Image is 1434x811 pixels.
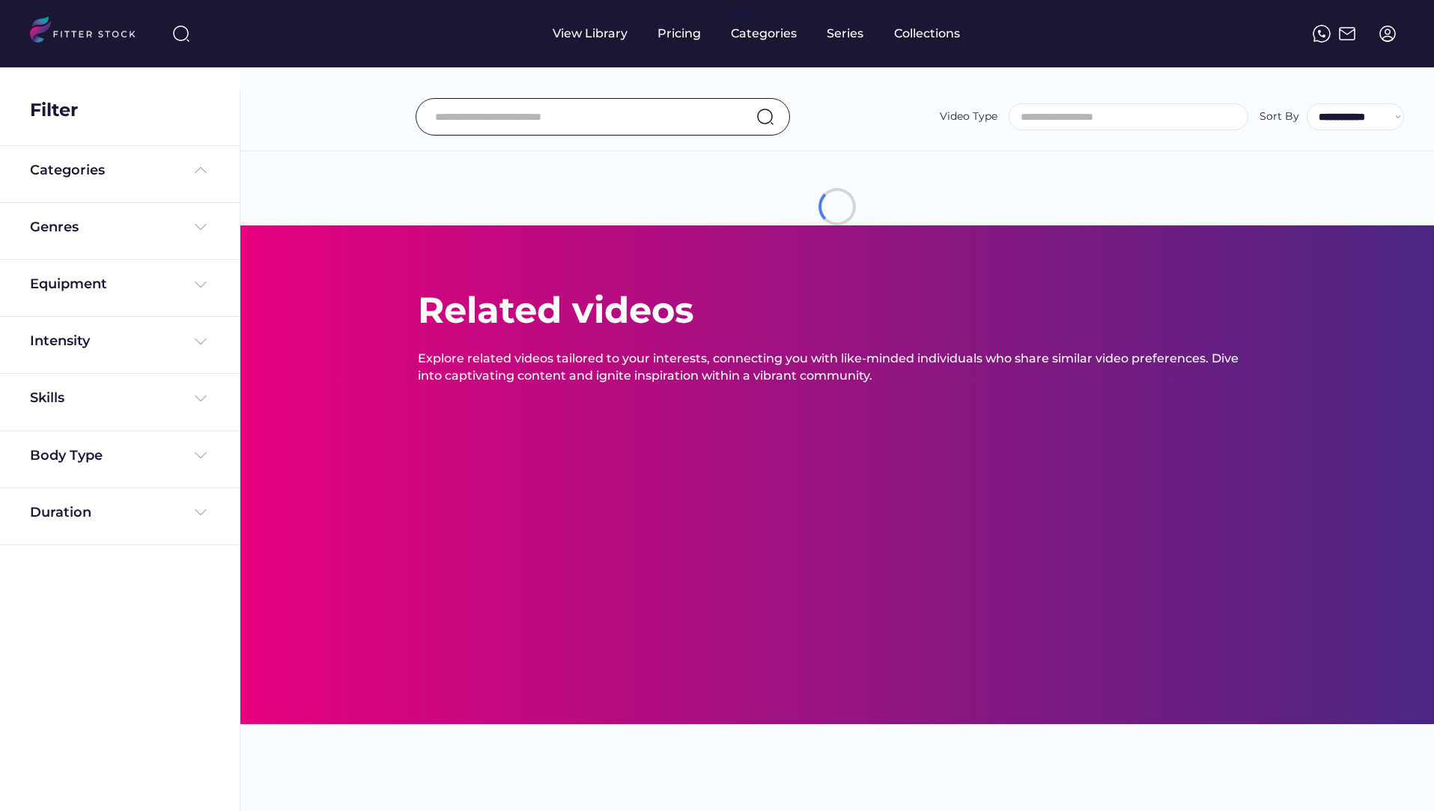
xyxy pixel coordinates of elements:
div: Intensity [30,332,90,350]
div: Categories [30,161,105,180]
div: Skills [30,389,67,407]
img: LOGO.svg [30,16,148,47]
img: Frame%20%284%29.svg [192,446,210,464]
img: Frame%20%284%29.svg [192,276,210,294]
img: Frame%20%284%29.svg [192,218,210,236]
img: search-normal.svg [756,108,774,126]
div: Explore related videos tailored to your interests, connecting you with like-minded individuals wh... [418,350,1257,384]
div: Related videos [418,285,693,335]
img: Frame%20%284%29.svg [192,503,210,521]
div: Filter [30,97,78,123]
div: Body Type [30,446,103,465]
img: Frame%20%285%29.svg [192,161,210,179]
div: fvck [731,7,750,22]
div: Sort By [1260,109,1299,124]
div: Collections [894,25,960,42]
img: profile-circle.svg [1379,25,1397,43]
div: Duration [30,503,91,522]
img: search-normal%203.svg [172,25,190,43]
img: meteor-icons_whatsapp%20%281%29.svg [1313,25,1331,43]
div: Video Type [940,109,997,124]
div: Genres [30,218,79,237]
img: Frame%20%284%29.svg [192,332,210,350]
div: Pricing [657,25,701,42]
div: View Library [553,25,628,42]
div: Series [827,25,864,42]
img: Frame%2051.svg [1338,25,1356,43]
img: Frame%20%284%29.svg [192,389,210,407]
div: Categories [731,25,797,42]
div: Equipment [30,275,107,294]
